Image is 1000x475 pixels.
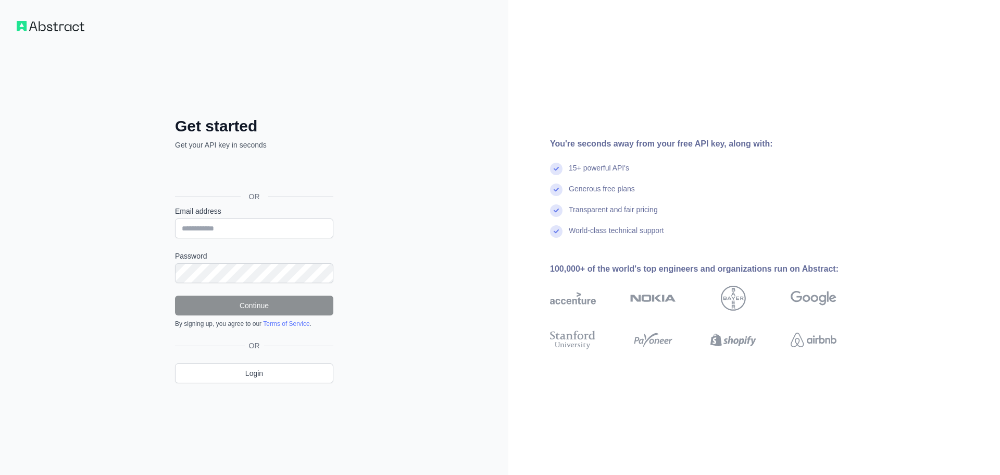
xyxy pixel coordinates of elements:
[550,263,870,275] div: 100,000+ of the world's top engineers and organizations run on Abstract:
[569,163,629,184] div: 15+ powerful API's
[550,163,562,175] img: check mark
[17,21,84,31] img: Workflow
[550,204,562,217] img: check mark
[175,251,333,261] label: Password
[241,191,268,202] span: OR
[175,206,333,216] label: Email address
[175,117,333,136] h2: Get started
[630,328,676,351] img: payoneer
[791,286,836,311] img: google
[569,225,664,246] div: World-class technical support
[569,204,658,225] div: Transparent and fair pricing
[263,320,309,327] a: Terms of Service
[245,340,264,351] span: OR
[630,286,676,311] img: nokia
[550,328,596,351] img: stanford university
[170,162,336,185] iframe: Bouton "Se connecter avec Google"
[550,184,562,196] img: check mark
[175,320,333,328] div: By signing up, you agree to our .
[710,328,756,351] img: shopify
[550,286,596,311] img: accenture
[175,296,333,315] button: Continue
[721,286,746,311] img: bayer
[550,138,870,150] div: You're seconds away from your free API key, along with:
[550,225,562,238] img: check mark
[175,363,333,383] a: Login
[569,184,635,204] div: Generous free plans
[175,140,333,150] p: Get your API key in seconds
[791,328,836,351] img: airbnb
